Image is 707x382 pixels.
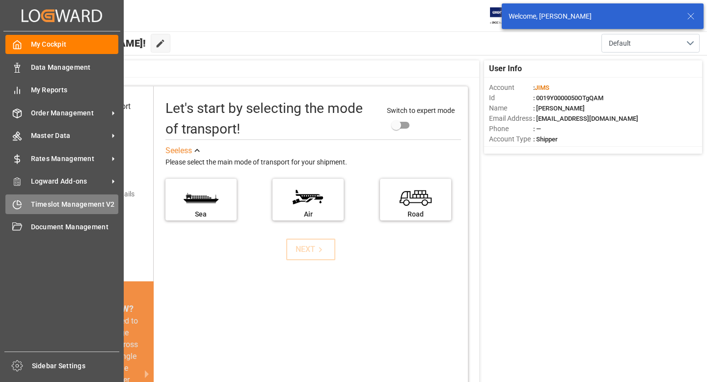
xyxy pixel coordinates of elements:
span: Hello [PERSON_NAME]! [40,34,146,53]
span: Id [489,93,533,103]
span: Account Type [489,134,533,144]
span: Timeslot Management V2 [31,199,119,210]
a: Data Management [5,57,118,77]
span: Sidebar Settings [32,361,120,371]
span: : [PERSON_NAME] [533,105,585,112]
span: Phone [489,124,533,134]
a: Timeslot Management V2 [5,194,118,214]
div: NEXT [296,244,326,255]
button: open menu [601,34,700,53]
span: : Shipper [533,136,558,143]
span: : 0019Y0000050OTgQAM [533,94,603,102]
span: My Reports [31,85,119,95]
span: User Info [489,63,522,75]
span: Master Data [31,131,109,141]
span: Switch to expert mode [387,107,455,114]
span: JIMS [535,84,549,91]
button: NEXT [286,239,335,260]
span: Order Management [31,108,109,118]
div: See less [165,145,192,157]
span: My Cockpit [31,39,119,50]
span: Name [489,103,533,113]
span: Logward Add-ons [31,176,109,187]
span: : [533,84,549,91]
a: My Cockpit [5,35,118,54]
span: Email Address [489,113,533,124]
img: Exertis%20JAM%20-%20Email%20Logo.jpg_1722504956.jpg [490,7,524,25]
span: : [EMAIL_ADDRESS][DOMAIN_NAME] [533,115,638,122]
span: : — [533,125,541,133]
div: Please select the main mode of transport for your shipment. [165,157,462,168]
span: Document Management [31,222,119,232]
span: Account [489,82,533,93]
span: Default [609,38,631,49]
div: Sea [170,209,232,219]
span: Rates Management [31,154,109,164]
div: Road [385,209,446,219]
div: Welcome, [PERSON_NAME] [509,11,678,22]
a: My Reports [5,81,118,100]
div: Air [277,209,339,219]
span: Data Management [31,62,119,73]
div: Let's start by selecting the mode of transport! [165,98,378,139]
